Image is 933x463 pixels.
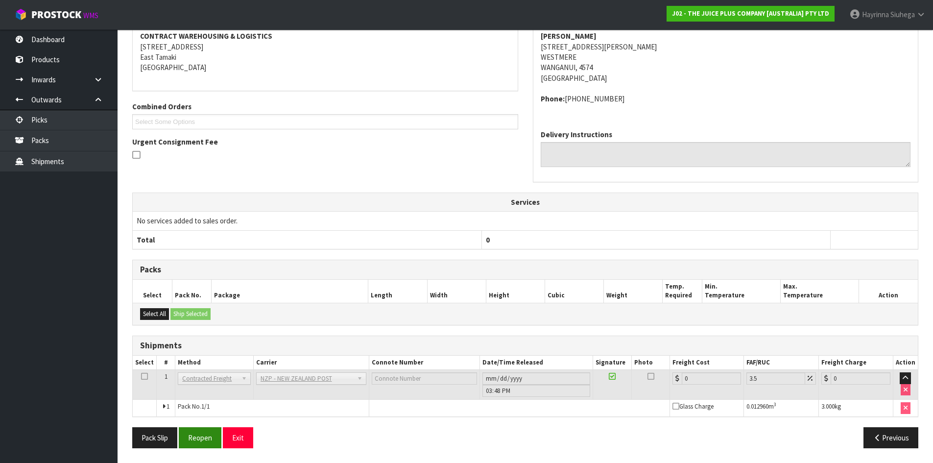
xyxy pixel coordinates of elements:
[682,372,742,385] input: Freight Cost
[672,9,829,18] strong: J02 - THE JUICE PLUS COMPANY [AUSTRALIA] PTY LTD
[372,372,477,385] input: Connote Number
[223,427,253,448] button: Exit
[663,280,702,303] th: Temp. Required
[140,265,910,274] h3: Packs
[211,280,368,303] th: Package
[427,280,486,303] th: Width
[140,31,510,73] address: [STREET_ADDRESS] East Tamaki [GEOGRAPHIC_DATA]
[83,11,98,20] small: WMS
[140,31,272,41] strong: CONTRACT WAREHOUSING & LOGISTICS
[702,280,780,303] th: Min. Temperature
[780,280,859,303] th: Max. Temperature
[545,280,604,303] th: Cubic
[541,31,597,41] strong: [PERSON_NAME]
[261,373,353,385] span: NZP - NEW ZEALAND POST
[175,400,369,416] td: Pack No.
[774,401,776,408] sup: 3
[541,129,612,140] label: Delivery Instructions
[253,356,369,370] th: Carrier
[132,101,191,112] label: Combined Orders
[486,280,545,303] th: Height
[890,10,915,19] span: Siuhega
[593,356,631,370] th: Signature
[31,8,81,21] span: ProStock
[157,356,175,370] th: #
[133,193,918,212] th: Services
[541,94,565,103] strong: phone
[672,402,714,411] span: Glass Charge
[140,341,910,350] h3: Shipments
[368,280,427,303] th: Length
[170,308,211,320] button: Ship Selected
[165,372,167,381] span: 1
[167,402,169,411] span: 1
[632,356,670,370] th: Photo
[133,230,481,249] th: Total
[15,8,27,21] img: cube-alt.png
[133,280,172,303] th: Select
[744,400,819,416] td: m
[132,137,218,147] label: Urgent Consignment Fee
[604,280,663,303] th: Weight
[744,356,819,370] th: FAF/RUC
[201,402,210,411] span: 1/1
[670,356,744,370] th: Freight Cost
[819,400,893,416] td: kg
[179,427,221,448] button: Reopen
[746,402,768,411] span: 0.012960
[541,31,911,83] address: [STREET_ADDRESS][PERSON_NAME] WESTMERE WANGANUI, 4574 [GEOGRAPHIC_DATA]
[132,427,177,448] button: Pack Slip
[859,280,918,303] th: Action
[140,308,169,320] button: Select All
[862,10,889,19] span: Hayrinna
[369,356,480,370] th: Connote Number
[863,427,918,448] button: Previous
[746,372,805,385] input: Freight Adjustment
[831,372,890,385] input: Freight Charge
[667,6,835,22] a: J02 - THE JUICE PLUS COMPANY [AUSTRALIA] PTY LTD
[819,356,893,370] th: Freight Charge
[486,235,490,244] span: 0
[479,356,593,370] th: Date/Time Released
[541,94,911,104] address: [PHONE_NUMBER]
[893,356,918,370] th: Action
[821,402,835,411] span: 3.000
[175,356,253,370] th: Method
[133,212,918,230] td: No services added to sales order.
[133,356,157,370] th: Select
[182,373,237,385] span: Contracted Freight
[172,280,211,303] th: Pack No.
